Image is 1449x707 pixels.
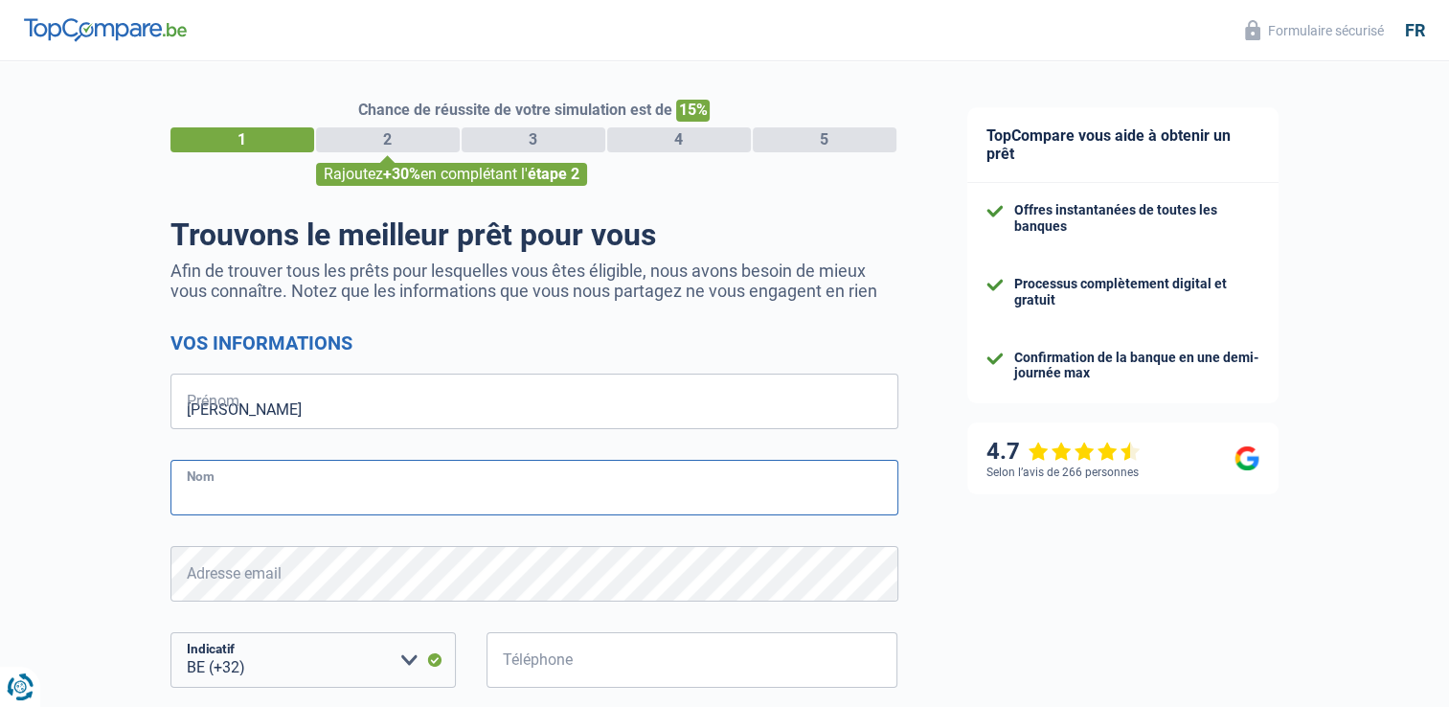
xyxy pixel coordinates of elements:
img: TopCompare Logo [24,18,187,41]
span: Chance de réussite de votre simulation est de [358,101,672,119]
div: Processus complètement digital et gratuit [1014,276,1259,308]
div: Selon l’avis de 266 personnes [986,466,1139,479]
div: Rajoutez en complétant l' [316,163,587,186]
button: Formulaire sécurisé [1234,14,1395,46]
span: 15% [676,100,710,122]
div: 4 [607,127,751,152]
div: 2 [316,127,460,152]
p: Afin de trouver tous les prêts pour lesquelles vous êtes éligible, nous avons besoin de mieux vou... [170,261,898,301]
div: Offres instantanées de toutes les banques [1014,202,1259,235]
div: 3 [462,127,605,152]
h1: Trouvons le meilleur prêt pour vous [170,217,898,253]
h2: Vos informations [170,331,898,354]
div: TopCompare vous aide à obtenir un prêt [967,107,1279,183]
div: 5 [753,127,896,152]
span: étape 2 [528,165,579,183]
input: 401020304 [487,632,898,688]
span: +30% [383,165,420,183]
div: 1 [170,127,314,152]
div: 4.7 [986,438,1141,466]
div: Confirmation de la banque en une demi-journée max [1014,350,1259,382]
div: fr [1405,20,1425,41]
